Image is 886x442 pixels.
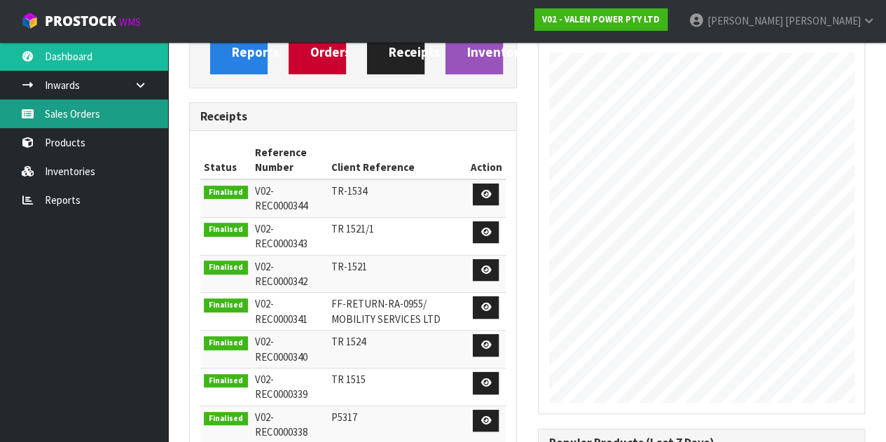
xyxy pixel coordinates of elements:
[204,374,248,388] span: Finalised
[328,141,466,179] th: Client Reference
[707,14,782,27] span: [PERSON_NAME]
[255,410,307,438] span: V02-REC0000338
[204,261,248,275] span: Finalised
[200,141,251,179] th: Status
[542,13,660,25] strong: V02 - VALEN POWER PTY LTD
[21,12,39,29] img: cube-alt.png
[255,184,307,212] span: V02-REC0000344
[45,12,116,30] span: ProStock
[255,373,307,401] span: V02-REC0000339
[331,410,357,424] span: P5317
[251,141,328,179] th: Reference Number
[204,336,248,350] span: Finalised
[255,335,307,363] span: V02-REC0000340
[331,373,366,386] span: TR 1515
[310,8,351,60] span: View Orders
[331,184,367,198] span: TR-1534
[255,222,307,250] span: V02-REC0000343
[204,412,248,426] span: Finalised
[255,297,307,325] span: V02-REC0000341
[255,260,307,288] span: V02-REC0000342
[204,298,248,312] span: Finalised
[200,110,506,123] h3: Receipts
[331,260,367,273] span: TR-1521
[389,8,441,60] span: View Receipts
[204,186,248,200] span: Finalised
[204,223,248,237] span: Finalised
[331,297,441,325] span: FF-RETURN-RA-0955/ MOBILITY SERVICES LTD
[331,222,374,235] span: TR 1521/1
[784,14,860,27] span: [PERSON_NAME]
[232,8,279,60] span: View Reports
[119,15,141,29] small: WMS
[331,335,366,348] span: TR 1524
[466,141,505,179] th: Action
[467,8,526,60] span: View Inventory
